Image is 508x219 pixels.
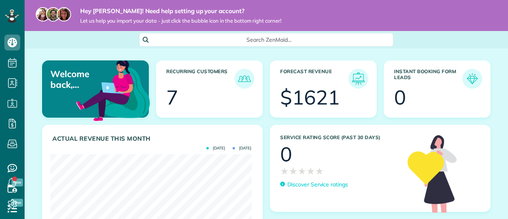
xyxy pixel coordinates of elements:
img: icon_recurring_customers-cf858462ba22bcd05b5a5880d41d6543d210077de5bb9ebc9590e49fd87d84ed.png [237,71,252,87]
span: Let us help you import your data - just click the bubble icon in the bottom right corner! [80,17,281,24]
p: Welcome back, [PERSON_NAME]! [50,69,114,90]
a: Discover Service ratings [280,180,348,189]
img: icon_forecast_revenue-8c13a41c7ed35a8dcfafea3cbb826a0462acb37728057bba2d056411b612bbbe.png [350,71,366,87]
strong: Hey [PERSON_NAME]! Need help setting up your account? [80,7,281,15]
span: ★ [315,164,324,178]
span: ★ [306,164,315,178]
span: [DATE] [233,146,251,150]
span: ★ [289,164,298,178]
img: dashboard_welcome-42a62b7d889689a78055ac9021e634bf52bae3f8056760290aed330b23ab8690.png [75,51,152,128]
h3: Recurring Customers [166,69,235,89]
span: ★ [280,164,289,178]
div: 0 [280,144,292,164]
div: $1621 [280,87,340,107]
span: [DATE] [206,146,225,150]
img: maria-72a9807cf96188c08ef61303f053569d2e2a8a1cde33d635c8a3ac13582a053d.jpg [36,7,50,21]
img: icon_form_leads-04211a6a04a5b2264e4ee56bc0799ec3eb69b7e499cbb523a139df1d13a81ae0.png [464,71,480,87]
img: michelle-19f622bdf1676172e81f8f8fba1fb50e276960ebfe0243fe18214015130c80e4.jpg [57,7,71,21]
h3: Instant Booking Form Leads [394,69,462,89]
h3: Service Rating score (past 30 days) [280,135,400,140]
h3: Forecast Revenue [280,69,348,89]
div: 7 [166,87,178,107]
span: ★ [298,164,306,178]
div: 0 [394,87,406,107]
p: Discover Service ratings [287,180,348,189]
h3: Actual Revenue this month [52,135,254,142]
img: jorge-587dff0eeaa6aab1f244e6dc62b8924c3b6ad411094392a53c71c6c4a576187d.jpg [46,7,60,21]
